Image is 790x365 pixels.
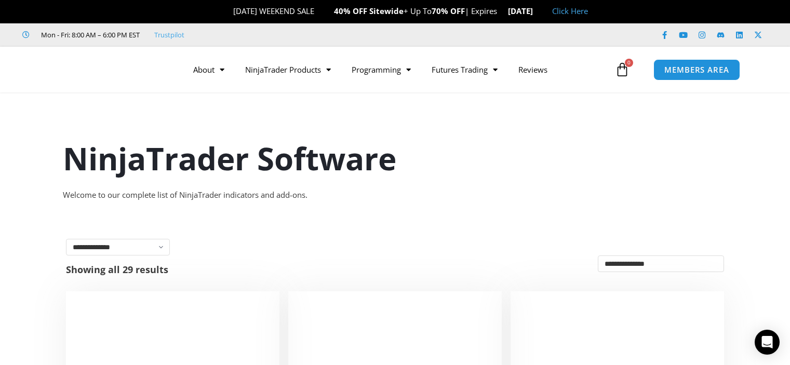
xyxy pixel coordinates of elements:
img: ⌛ [498,7,505,15]
img: 🎉 [315,7,323,15]
a: MEMBERS AREA [653,59,740,80]
p: Showing all 29 results [66,265,168,274]
span: Mon - Fri: 8:00 AM – 6:00 PM EST [38,29,140,41]
a: Click Here [552,6,588,16]
div: Welcome to our complete list of NinjaTrader indicators and add-ons. [63,188,728,202]
span: [DATE] WEEKEND SALE + Up To | Expires [224,6,507,16]
img: 🏭 [533,7,541,15]
img: LogoAI | Affordable Indicators – NinjaTrader [38,51,150,88]
a: Programming [341,58,421,82]
a: Trustpilot [154,29,184,41]
a: NinjaTrader Products [235,58,341,82]
h1: NinjaTrader Software [63,137,728,180]
a: 0 [599,55,645,85]
a: Futures Trading [421,58,508,82]
a: Reviews [508,58,558,82]
span: 0 [625,59,633,67]
strong: 40% OFF Sitewide [334,6,404,16]
strong: [DATE] [508,6,542,16]
nav: Menu [183,58,612,82]
span: MEMBERS AREA [664,66,729,74]
div: Open Intercom Messenger [755,330,780,355]
a: About [183,58,235,82]
select: Shop order [598,255,724,272]
img: 🛠️ [225,7,233,15]
strong: 70% OFF [432,6,465,16]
